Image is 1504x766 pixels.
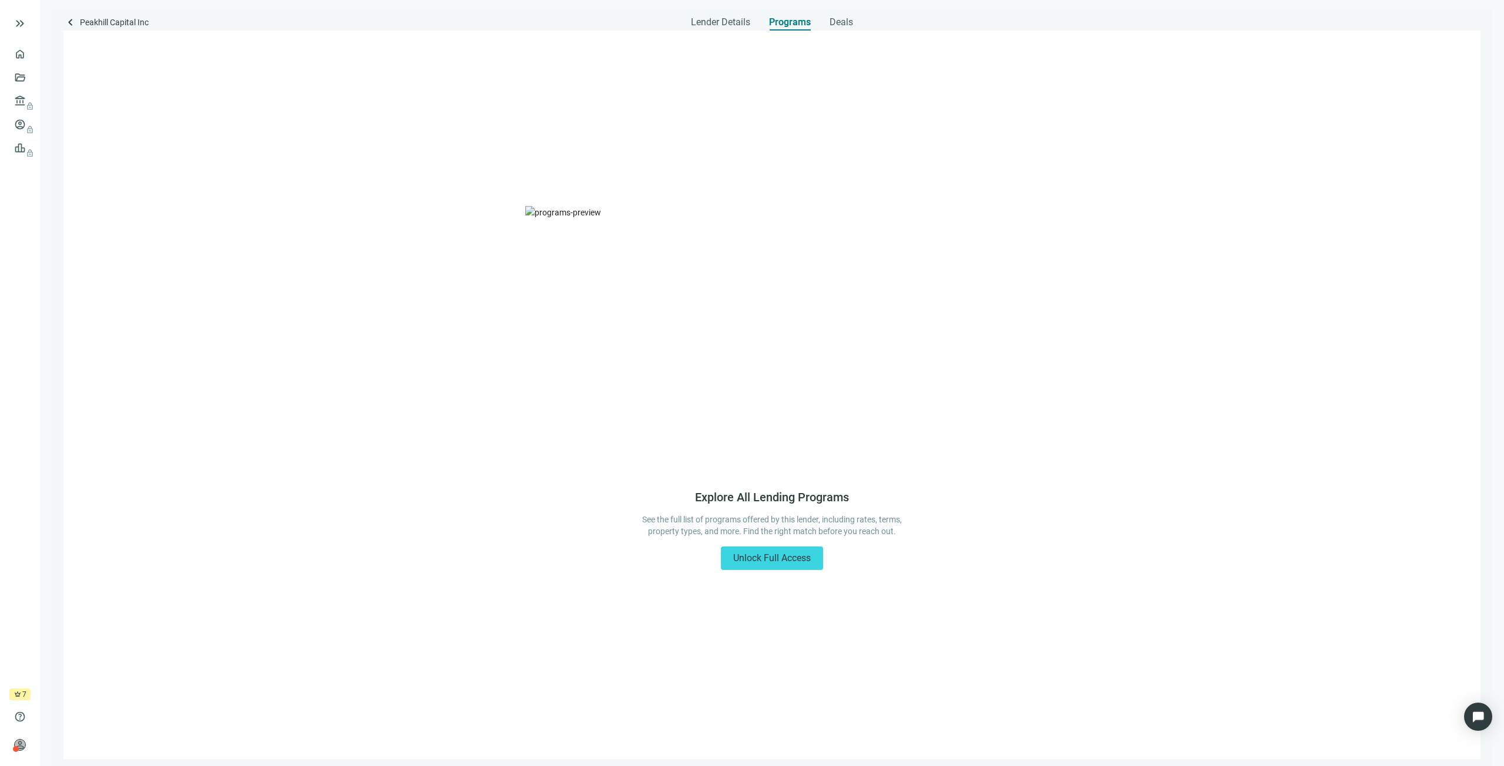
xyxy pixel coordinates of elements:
span: Deals [830,16,853,28]
a: keyboard_arrow_left [63,15,78,31]
span: Unlock Full Access [733,552,811,563]
span: crown [14,691,21,698]
span: 7 [22,689,26,700]
span: help [14,711,26,723]
span: Lender Details [691,16,750,28]
h5: Explore All Lending Programs [695,490,849,504]
span: Peakhill Capital Inc [80,15,149,31]
button: keyboard_double_arrow_right [13,16,27,31]
span: keyboard_arrow_left [63,15,78,29]
button: Unlock Full Access [721,546,823,570]
img: programs-preview [525,206,1019,476]
div: See the full list of programs offered by this lender, including rates, terms, property types, and... [636,514,908,537]
div: Open Intercom Messenger [1464,703,1492,731]
span: Programs [769,16,811,28]
span: person [14,739,26,751]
